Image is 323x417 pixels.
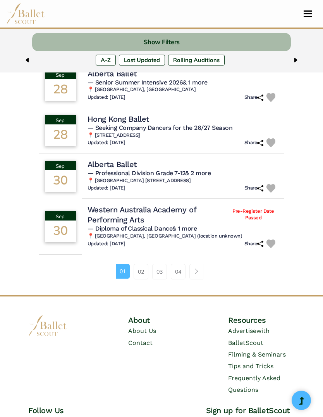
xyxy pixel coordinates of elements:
[116,264,208,279] nav: Page navigation example
[88,177,278,184] h6: 📍 [GEOGRAPHIC_DATA] [STREET_ADDRESS]
[45,115,76,124] div: Sep
[228,327,270,346] a: Advertisewith BalletScout
[119,55,165,65] label: Last Updated
[88,86,278,93] h6: 📍 [GEOGRAPHIC_DATA], [GEOGRAPHIC_DATA]
[134,264,148,279] a: 02
[168,55,225,65] label: Rolling Auditions
[88,205,229,225] h4: Western Australia Academy of Performing Arts
[116,264,130,279] a: 01
[128,339,153,346] a: Contact
[88,140,125,146] h6: Updated: [DATE]
[88,114,149,124] h4: Hong Kong Ballet
[88,79,208,86] span: — Senior Summer Intensive 2026
[152,264,167,279] a: 03
[32,33,290,51] button: Show Filters
[45,221,76,242] div: 30
[229,208,278,221] span: Pre-Register Date Passed
[128,327,156,334] a: About Us
[45,170,76,192] div: 30
[88,233,278,240] h6: 📍 [GEOGRAPHIC_DATA], [GEOGRAPHIC_DATA] (location unknown)
[228,351,286,358] a: Filming & Seminars
[88,169,211,177] span: — Professional Division Grade 7-12
[171,264,186,279] a: 04
[45,79,76,101] div: 28
[228,315,295,325] h4: Resources
[28,315,67,336] img: logo
[88,132,278,139] h6: 📍 [STREET_ADDRESS]
[45,211,76,221] div: Sep
[128,315,195,325] h4: About
[88,124,233,131] span: — Seeking Company Dancers for the 26/27 Season
[244,241,264,247] h6: Share
[45,161,76,170] div: Sep
[244,185,264,191] h6: Share
[244,140,264,146] h6: Share
[28,405,117,415] h4: Follow Us
[172,225,197,232] a: & 1 more
[88,69,137,79] h4: Alberta Ballet
[88,225,197,232] span: — Diploma of Classical Dance
[244,94,264,101] h6: Share
[228,374,280,393] a: Frequently Asked Questions
[96,55,116,65] label: A-Z
[185,169,211,177] a: & 2 more
[45,70,76,79] div: Sep
[45,124,76,146] div: 28
[206,405,295,415] h4: Sign up for BalletScout
[228,362,273,370] a: Tips and Tricks
[299,10,317,17] button: Toggle navigation
[228,327,270,346] span: with BalletScout
[88,185,125,191] h6: Updated: [DATE]
[88,241,125,247] h6: Updated: [DATE]
[88,94,125,101] h6: Updated: [DATE]
[183,79,207,86] a: & 1 more
[88,159,137,169] h4: Alberta Ballet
